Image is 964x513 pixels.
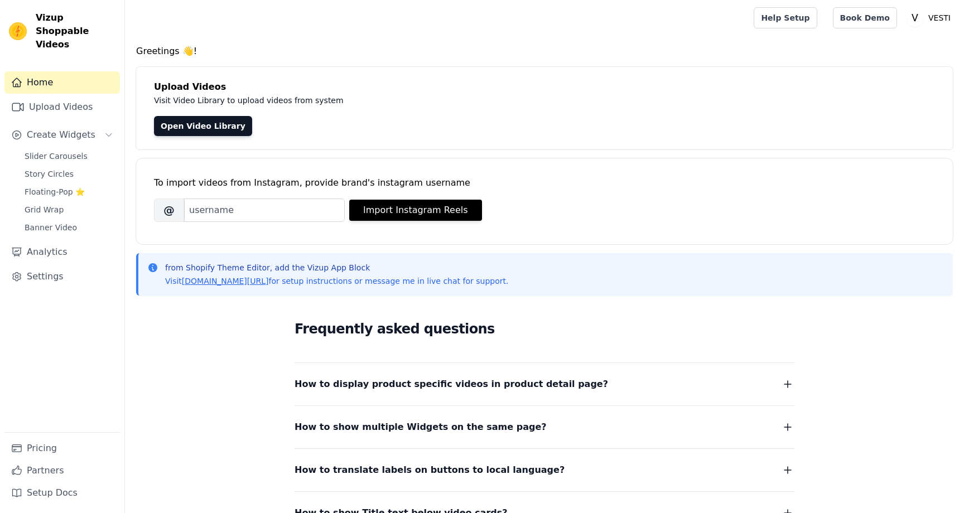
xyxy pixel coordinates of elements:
a: Story Circles [18,166,120,182]
span: Slider Carousels [25,151,88,162]
p: from Shopify Theme Editor, add the Vizup App Block [165,262,508,273]
a: Setup Docs [4,482,120,504]
a: Partners [4,459,120,482]
a: Slider Carousels [18,148,120,164]
input: username [184,199,345,222]
span: How to display product specific videos in product detail page? [295,376,608,392]
a: Floating-Pop ⭐ [18,184,120,200]
span: Banner Video [25,222,77,233]
span: @ [154,199,184,222]
span: Vizup Shoppable Videos [36,11,115,51]
a: Help Setup [754,7,817,28]
img: Vizup [9,22,27,40]
button: Import Instagram Reels [349,200,482,221]
p: Visit Video Library to upload videos from system [154,94,654,107]
div: To import videos from Instagram, provide brand's instagram username [154,176,935,190]
span: Story Circles [25,168,74,180]
a: Book Demo [833,7,897,28]
h2: Frequently asked questions [295,318,794,340]
button: Create Widgets [4,124,120,146]
button: How to translate labels on buttons to local language? [295,462,794,478]
span: How to show multiple Widgets on the same page? [295,419,547,435]
h4: Upload Videos [154,80,935,94]
a: Open Video Library [154,116,252,136]
button: V VESTI [906,8,955,28]
button: How to display product specific videos in product detail page? [295,376,794,392]
text: V [912,12,918,23]
span: Grid Wrap [25,204,64,215]
a: Grid Wrap [18,202,120,217]
span: How to translate labels on buttons to local language? [295,462,565,478]
a: Upload Videos [4,96,120,118]
a: Home [4,71,120,94]
a: Banner Video [18,220,120,235]
button: How to show multiple Widgets on the same page? [295,419,794,435]
p: Visit for setup instructions or message me in live chat for support. [165,275,508,287]
a: Analytics [4,241,120,263]
p: VESTI [924,8,955,28]
span: Create Widgets [27,128,95,142]
h4: Greetings 👋! [136,45,953,58]
a: Pricing [4,437,120,459]
a: Settings [4,265,120,288]
span: Floating-Pop ⭐ [25,186,85,197]
a: [DOMAIN_NAME][URL] [182,277,269,285]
